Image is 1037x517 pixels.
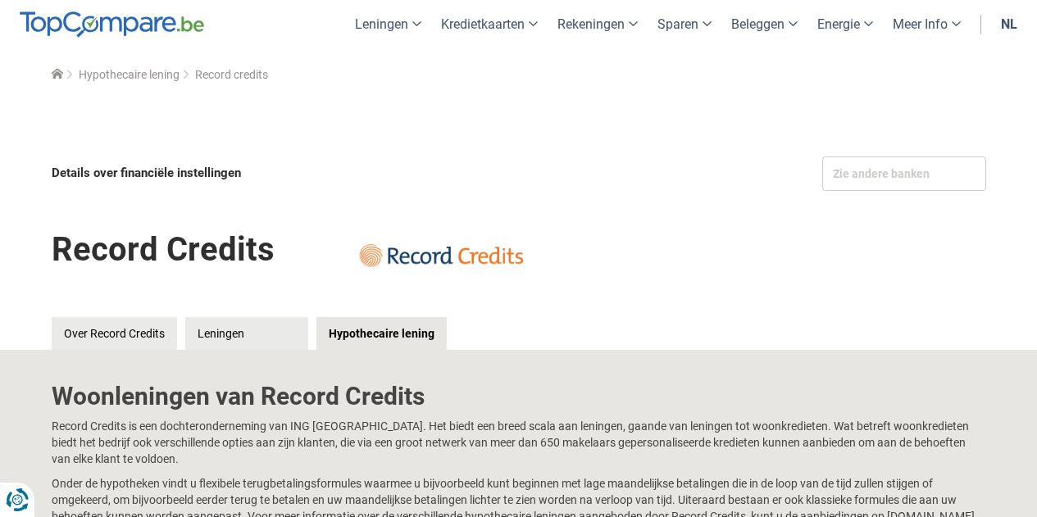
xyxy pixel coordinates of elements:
[52,382,425,410] b: Woonleningen van Record Credits
[195,68,268,81] span: Record credits
[316,317,447,350] a: Hypothecaire lening
[359,215,523,297] img: Record Credits
[52,317,177,350] a: Over Record Credits
[185,317,308,350] a: Leningen
[20,11,204,38] img: TopCompare
[52,219,275,280] h1: Record Credits
[79,68,180,81] a: Hypothecaire lening
[822,156,986,191] div: Zie andere banken
[52,156,514,190] div: Details over financiële instellingen
[52,68,63,81] a: Home
[52,418,986,467] p: Record Credits is een dochteronderneming van ING [GEOGRAPHIC_DATA]. Het biedt een breed scala aan...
